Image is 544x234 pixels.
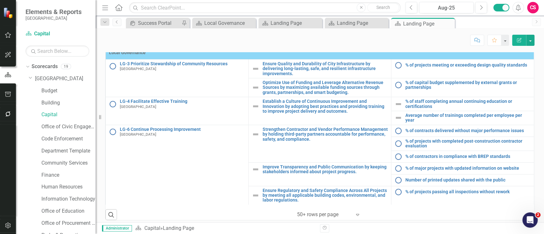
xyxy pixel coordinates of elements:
[260,19,321,27] a: Landing Page
[120,61,245,66] a: LG-3 Prioritize Stewardship of Community Resources
[41,172,96,179] a: Finance
[41,208,96,215] a: Office of Education
[249,125,391,162] td: Double-Click to Edit Right Click for Context Menu
[252,131,259,138] img: Not Defined
[106,125,249,223] td: Double-Click to Edit Right Click for Context Menu
[41,160,96,167] a: Community Services
[263,127,388,142] a: Strengthen Contractor and Vendor Performance Management by holding third-party partners accountab...
[109,49,531,56] span: Local Governance
[367,3,399,12] button: Search
[337,19,387,27] div: Landing Page
[25,30,89,38] a: Capital
[109,128,117,136] img: No Information
[252,192,259,199] img: Not Defined
[395,140,402,147] img: No Information
[135,225,315,232] div: »
[252,65,259,73] img: Not Defined
[120,99,245,104] a: LG-4 Facilitate Effective Training
[395,61,402,69] img: No Information
[138,19,180,27] div: Success Portal
[120,104,156,109] span: [GEOGRAPHIC_DATA]
[249,97,391,125] td: Double-Click to Edit Right Click for Context Menu
[263,99,388,114] a: Establish a Culture of Continuous Improvement and Innovation by adopting best practices and provi...
[391,162,534,174] td: Double-Click to Edit Right Click for Context Menu
[395,153,402,160] img: No Information
[25,8,82,16] span: Elements & Reports
[41,183,96,191] a: Human Resources
[41,135,96,143] a: Code Enforcement
[120,127,245,132] a: LG-6 Continue Processing Improvement
[421,4,471,12] div: Aug-25
[120,132,156,137] span: [GEOGRAPHIC_DATA]
[41,195,96,203] a: Information Technology
[41,87,96,95] a: Budget
[271,19,321,27] div: Landing Page
[395,100,402,108] img: Not Defined
[395,188,402,196] img: No Information
[522,212,538,228] iframe: Intercom live chat
[419,2,474,13] button: Aug-25
[249,186,391,205] td: Double-Click to Edit Right Click for Context Menu
[109,62,117,70] img: No Information
[252,84,259,91] img: Not Defined
[391,97,534,111] td: Double-Click to Edit Right Click for Context Menu
[249,162,391,186] td: Double-Click to Edit Right Click for Context Menu
[405,63,531,67] a: % of projects meeting or exceeding design quality standards
[127,19,180,27] a: Success Portal
[535,212,540,217] span: 2
[106,97,249,125] td: Double-Click to Edit Right Click for Context Menu
[391,111,534,125] td: Double-Click to Edit Right Click for Context Menu
[405,80,531,90] a: % of capital budget supplemented by external grants or partnerships
[25,16,82,21] small: [GEOGRAPHIC_DATA]
[391,137,534,151] td: Double-Click to Edit Right Click for Context Menu
[405,139,531,149] a: % of projects with completed post-construction contractor evaluation
[41,123,96,131] a: Office of Civic Engagement
[391,78,534,97] td: Double-Click to Edit Right Click for Context Menu
[391,174,534,186] td: Double-Click to Edit Right Click for Context Menu
[194,19,254,27] a: Local Governance
[41,99,96,107] a: Building
[405,128,531,133] a: % of contracts delivered without major performance issues
[326,19,387,27] a: Landing Page
[405,113,531,123] a: Average number of trainings completed per employee per year
[204,19,254,27] div: Local Governance
[405,166,531,171] a: % of major projects with updated information on website
[106,59,249,97] td: Double-Click to Edit Right Click for Context Menu
[25,46,89,57] input: Search Below...
[263,188,388,203] a: Ensure Regulatory and Safety Compliance Across All Projects by meeting all applicable building co...
[376,5,390,10] span: Search
[249,59,391,78] td: Double-Click to Edit Right Click for Context Menu
[395,81,402,89] img: No Information
[391,59,534,78] td: Double-Click to Edit Right Click for Context Menu
[41,147,96,155] a: Department Template
[391,186,534,205] td: Double-Click to Edit Right Click for Context Menu
[405,99,531,109] a: % of staff completing annual continuing education or certifications
[403,20,453,28] div: Landing Page
[252,166,259,173] img: Not Defined
[527,2,539,13] button: CS
[263,165,388,174] a: Improve Transparency and Public Communication by keeping stakeholders informed about project prog...
[395,127,402,135] img: No Information
[395,176,402,184] img: No Information
[263,61,388,76] a: Ensure Quality and Durability of City Infrastructure by delivering long-lasting, safe, and resili...
[405,189,531,194] a: % of projects passing all inspections without rework
[144,225,160,231] a: Capital
[41,220,96,227] a: Office of Procurement Management
[263,80,388,95] a: Optimize Use of Funding and Leverage Alternative Revenue Sources by maximizing available funding ...
[405,178,531,182] a: Number of printed updates shared with the public
[35,75,96,82] a: [GEOGRAPHIC_DATA]
[32,63,58,70] a: Scorecards
[391,151,534,162] td: Double-Click to Edit Right Click for Context Menu
[41,111,96,118] a: Capital
[395,165,402,172] img: No Information
[391,125,534,137] td: Double-Click to Edit Right Click for Context Menu
[109,100,117,108] img: No Information
[61,64,71,69] div: 19
[395,114,402,122] img: Not Defined
[163,225,194,231] div: Landing Page
[3,7,15,19] img: ClearPoint Strategy
[120,67,156,71] span: [GEOGRAPHIC_DATA]
[252,103,259,110] img: Not Defined
[129,2,401,13] input: Search ClearPoint...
